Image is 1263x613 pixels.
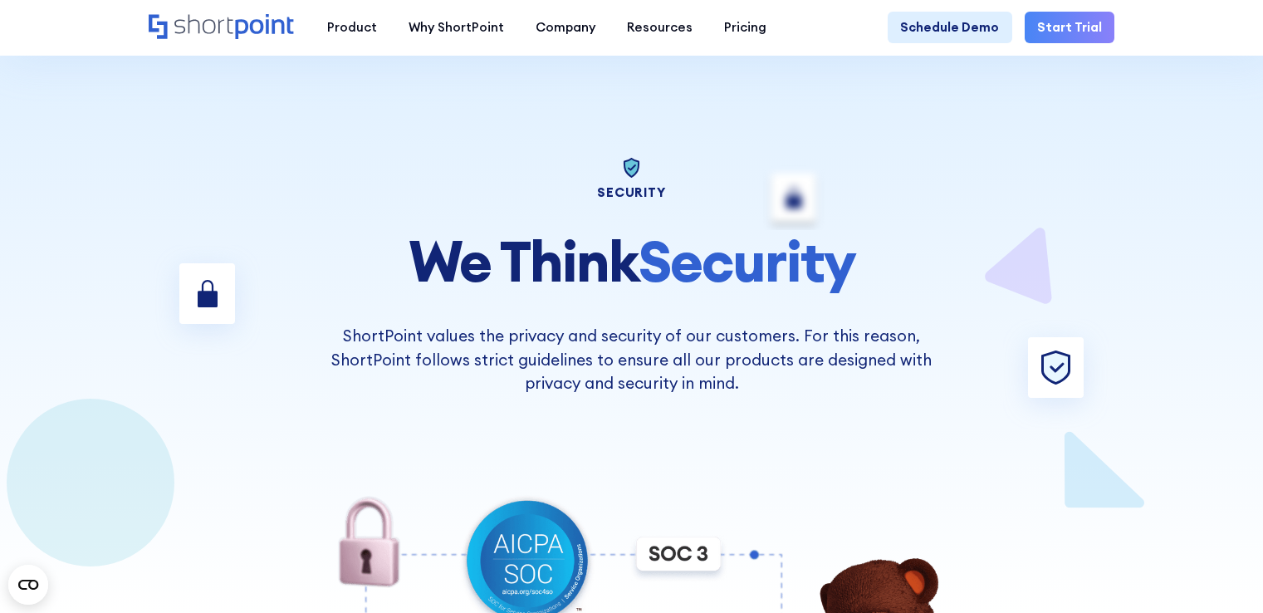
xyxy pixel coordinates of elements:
a: Why ShortPoint [393,12,520,43]
div: Pricing [724,18,766,37]
div: Why ShortPoint [409,18,504,37]
a: Home [149,14,296,42]
div: Security [316,186,947,199]
span: Security [639,225,855,297]
div: Company [536,18,595,37]
p: ShortPoint values the privacy and security of our customers. For this reason, ShortPoint follows ... [316,324,947,395]
a: Resources [611,12,708,43]
a: Schedule Demo [888,12,1011,43]
a: Pricing [708,12,782,43]
div: Resources [627,18,693,37]
a: Company [520,12,611,43]
button: Open CMP widget [8,565,48,605]
a: Start Trial [1025,12,1114,43]
h1: We Think [316,230,947,292]
a: Product [311,12,393,43]
div: Product [327,18,377,37]
iframe: Chat Widget [1180,533,1263,613]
